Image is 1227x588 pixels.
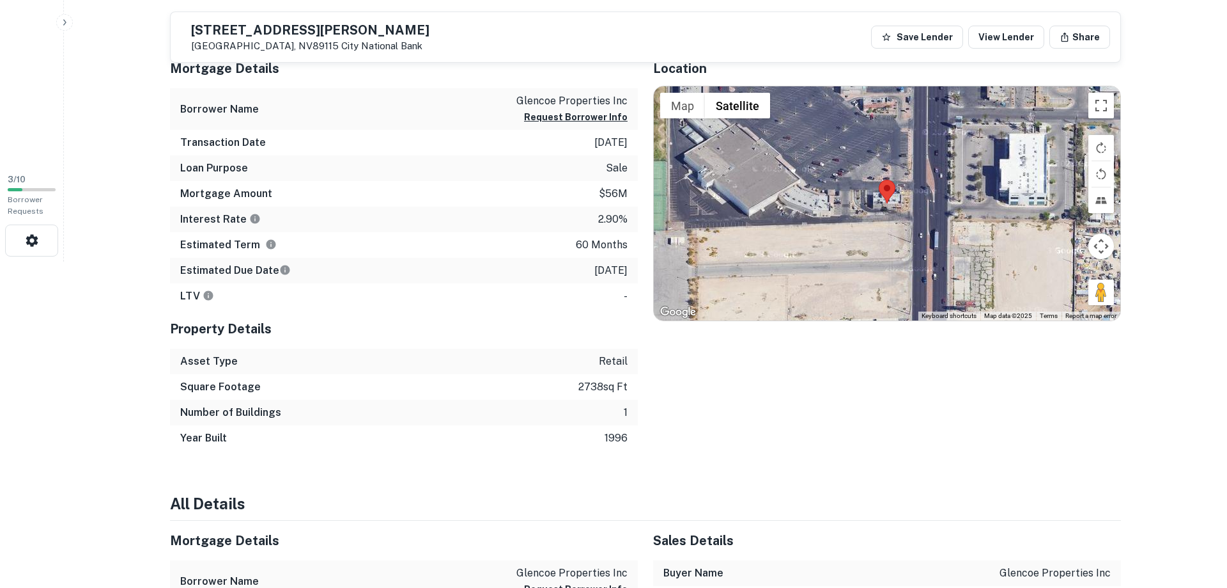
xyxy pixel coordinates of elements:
button: Keyboard shortcuts [922,312,976,321]
a: Terms (opens in new tab) [1040,312,1058,319]
h5: Property Details [170,319,638,338]
h6: LTV [180,289,214,304]
h6: Estimated Term [180,237,277,253]
h4: All Details [170,492,1121,515]
h5: Mortgage Details [170,59,638,78]
h6: Borrower Name [180,102,259,117]
h6: Mortgage Amount [180,186,272,202]
p: glencoe properties inc [516,93,628,109]
p: [GEOGRAPHIC_DATA], NV89115 [191,40,429,52]
svg: Term is based on a standard schedule for this type of loan. [265,239,277,250]
button: Save Lender [871,26,963,49]
h6: Transaction Date [180,135,266,150]
h5: Sales Details [653,531,1121,550]
span: Borrower Requests [8,195,43,216]
h6: Year Built [180,431,227,446]
button: Rotate map counterclockwise [1088,161,1114,187]
a: Report a map error [1065,312,1116,319]
p: 2738 sq ft [578,379,628,395]
h6: Interest Rate [180,212,261,227]
p: glencoe properties inc [999,566,1111,581]
button: Map camera controls [1088,234,1114,259]
p: 2.90% [598,212,628,227]
iframe: Chat Widget [1163,486,1227,547]
p: glencoe properties inc [516,566,628,581]
p: 60 months [576,237,628,253]
svg: Estimate is based on a standard schedule for this type of loan. [279,264,291,276]
h6: Buyer Name [663,566,723,581]
button: Toggle fullscreen view [1088,93,1114,118]
p: 1996 [605,431,628,446]
p: 1 [624,405,628,420]
p: retail [599,354,628,369]
h6: Square Footage [180,379,261,395]
img: Google [657,304,699,321]
p: - [624,289,628,304]
button: Drag Pegman onto the map to open Street View [1088,280,1114,305]
p: [DATE] [594,135,628,150]
button: Tilt map [1088,187,1114,213]
p: sale [606,161,628,176]
h6: Asset Type [180,354,238,369]
p: [DATE] [594,263,628,278]
span: Map data ©2025 [984,312,1032,319]
h5: [STREET_ADDRESS][PERSON_NAME] [191,24,429,36]
p: $56m [599,186,628,202]
h5: Mortgage Details [170,531,638,550]
button: Show satellite imagery [705,93,770,118]
h6: Number of Buildings [180,405,281,420]
svg: LTVs displayed on the website are for informational purposes only and may be reported incorrectly... [203,290,214,301]
span: 3 / 10 [8,175,26,184]
a: Open this area in Google Maps (opens a new window) [657,304,699,321]
button: Rotate map clockwise [1088,135,1114,161]
a: View Lender [968,26,1044,49]
h6: Estimated Due Date [180,263,291,278]
h5: Location [653,59,1121,78]
h6: Loan Purpose [180,161,248,176]
button: Request Borrower Info [524,109,628,125]
button: Show street map [660,93,705,118]
a: City National Bank [341,40,422,51]
svg: The interest rates displayed on the website are for informational purposes only and may be report... [249,213,261,225]
button: Share [1049,26,1110,49]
